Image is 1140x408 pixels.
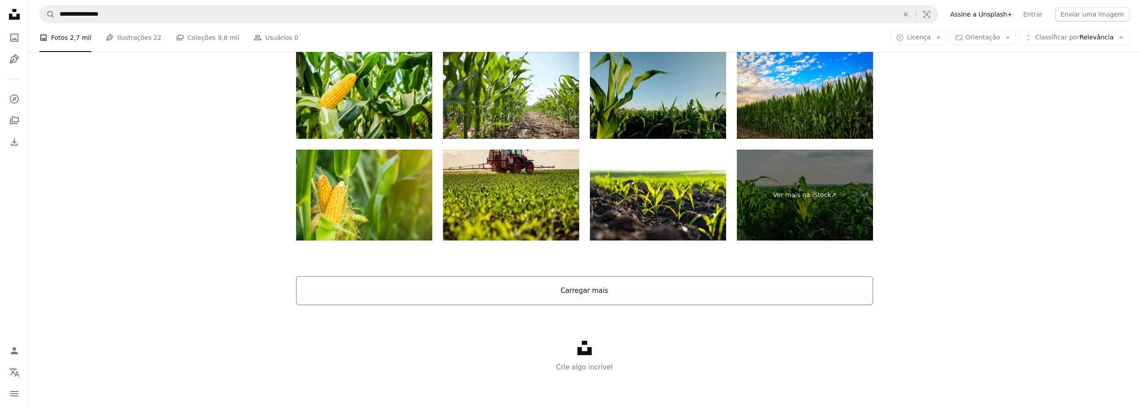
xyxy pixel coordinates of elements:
[5,342,23,360] a: Entrar / Cadastrar-se
[737,150,873,241] a: Ver mais na iStock↗
[966,34,1000,41] span: Orientação
[5,90,23,108] a: Explorar
[1018,7,1048,21] a: Entrar
[5,133,23,151] a: Histórico de downloads
[443,150,579,241] img: Tractor spraying corn field in sunset
[950,30,1016,45] button: Orientação
[5,385,23,403] button: Menu
[737,48,873,139] img: Serene Summer Sky
[1035,33,1114,42] span: Relevância
[29,362,1140,373] p: Crie algo incrível
[176,23,240,52] a: Coleções 9,8 mil
[154,33,162,43] span: 22
[5,50,23,68] a: Ilustrações
[39,5,938,23] form: Pesquise conteúdo visual em todo o site
[1020,30,1129,45] button: Classificar porRelevância
[891,30,946,45] button: Licença
[5,363,23,381] button: Idioma
[296,48,432,139] img: Espiga de milho com crescimento das folhas verdes no campo da agricultura ao ar livre
[916,6,938,23] button: Pesquisa visual
[254,23,298,52] a: Usuários 0
[945,7,1018,21] a: Assine a Unsplash+
[5,29,23,47] a: Fotos
[443,48,579,139] img: Vista de Ângulo baixo de uma fileira de milho jovem talos
[590,150,726,241] img: Pequenas plantas de milho crescendo em fileira em campo cultivado. Broto de milho, cultivando mil...
[5,5,23,25] a: Início — Unsplash
[896,6,916,23] button: Limpar
[5,112,23,129] a: Coleções
[106,23,161,52] a: Ilustrações 22
[1035,34,1080,41] span: Classificar por
[218,33,239,43] span: 9,8 mil
[40,6,55,23] button: Pesquise na Unsplash
[296,150,432,241] img: A planta de milho no campo
[590,48,726,139] img: Rising de milho
[296,276,873,305] button: Carregar mais
[294,33,298,43] span: 0
[1055,7,1129,21] button: Enviar uma imagem
[907,34,930,41] span: Licença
